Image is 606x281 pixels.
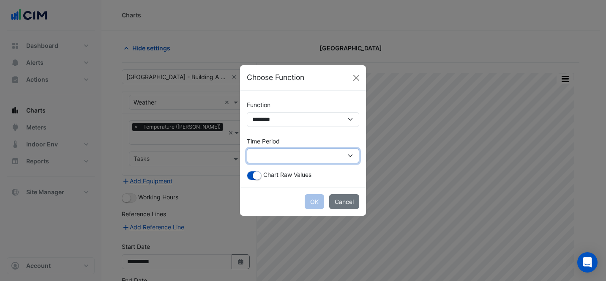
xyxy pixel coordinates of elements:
label: Time Period [247,134,280,149]
button: Cancel [329,194,359,209]
div: Open Intercom Messenger [577,252,598,273]
label: Function [247,97,270,112]
h5: Choose Function [247,72,304,83]
span: Chart Raw Values [263,171,311,178]
button: Close [350,72,363,84]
